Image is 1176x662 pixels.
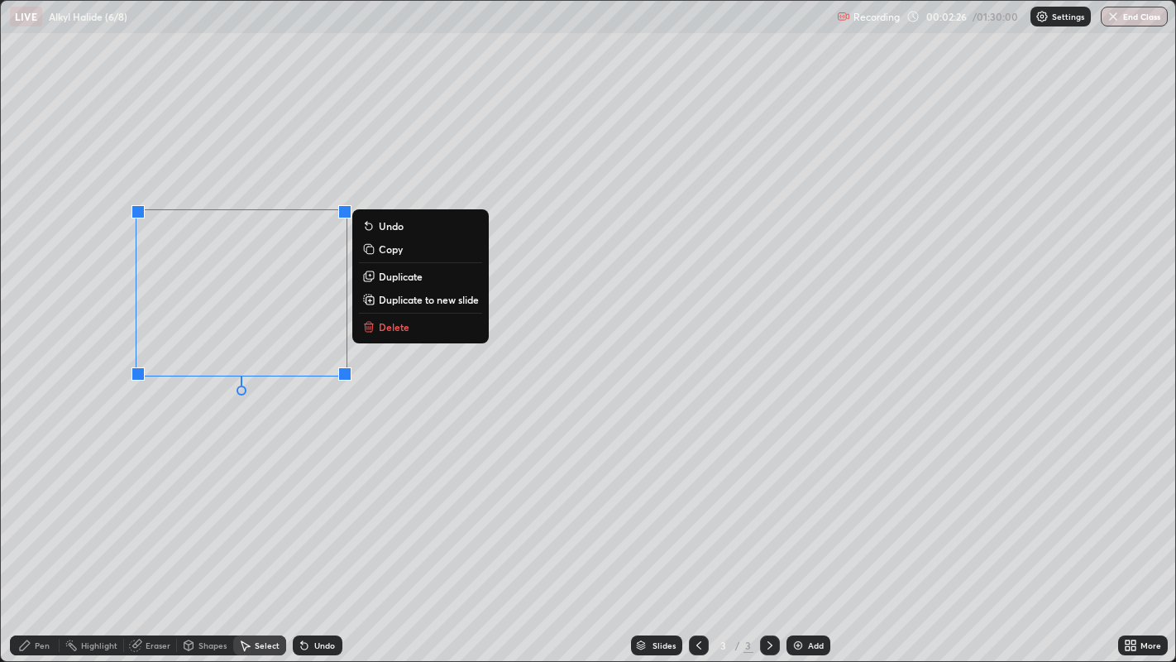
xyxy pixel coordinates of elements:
[15,10,37,23] p: LIVE
[791,639,805,652] img: add-slide-button
[35,641,50,650] div: Pen
[1052,12,1084,21] p: Settings
[379,242,403,256] p: Copy
[359,290,482,309] button: Duplicate to new slide
[255,641,280,650] div: Select
[653,641,676,650] div: Slides
[49,10,127,23] p: Alkyl Halide (6/8)
[715,640,732,650] div: 3
[359,317,482,337] button: Delete
[1101,7,1168,26] button: End Class
[379,219,404,233] p: Undo
[359,239,482,259] button: Copy
[853,11,900,23] p: Recording
[379,320,409,333] p: Delete
[1035,10,1049,23] img: class-settings-icons
[837,10,850,23] img: recording.375f2c34.svg
[314,641,335,650] div: Undo
[146,641,170,650] div: Eraser
[379,293,479,306] p: Duplicate to new slide
[808,641,824,650] div: Add
[1107,10,1120,23] img: end-class-cross
[735,640,740,650] div: /
[743,638,753,653] div: 3
[359,216,482,236] button: Undo
[359,266,482,286] button: Duplicate
[198,641,227,650] div: Shapes
[379,270,423,283] p: Duplicate
[81,641,117,650] div: Highlight
[1140,641,1161,650] div: More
